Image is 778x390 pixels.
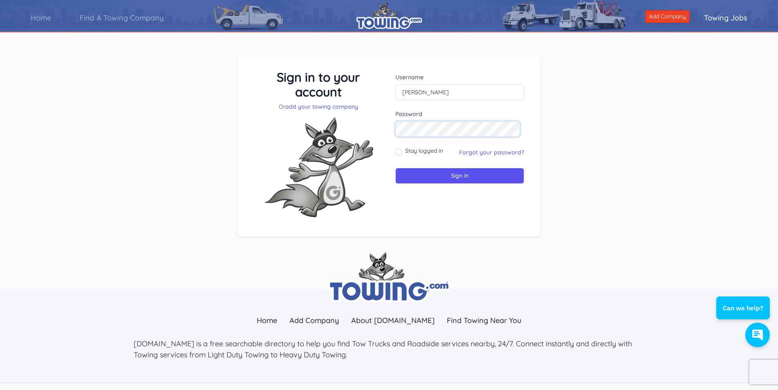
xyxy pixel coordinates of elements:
a: Home [16,6,65,29]
img: towing [328,252,451,303]
img: logo.png [356,2,422,29]
input: Sign in [395,168,524,184]
label: Stay logged in [405,147,443,155]
a: add your towing company [285,103,358,110]
a: Towing Jobs [690,6,762,29]
a: About [DOMAIN_NAME] [345,312,441,329]
a: Home [251,312,283,329]
a: Add Company [645,10,690,23]
iframe: Conversations [710,274,778,355]
img: Fox-Excited.png [257,111,380,224]
a: Forgot your password? [459,149,524,156]
p: Or [254,103,383,111]
p: [DOMAIN_NAME] is a free searchable directory to help you find Tow Trucks and Roadside services ne... [134,338,645,360]
h3: Sign in to your account [254,70,383,99]
a: Find A Towing Company [65,6,178,29]
label: Password [395,110,524,118]
a: Find Towing Near You [441,312,527,329]
label: Username [395,73,524,81]
a: Add Company [283,312,345,329]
